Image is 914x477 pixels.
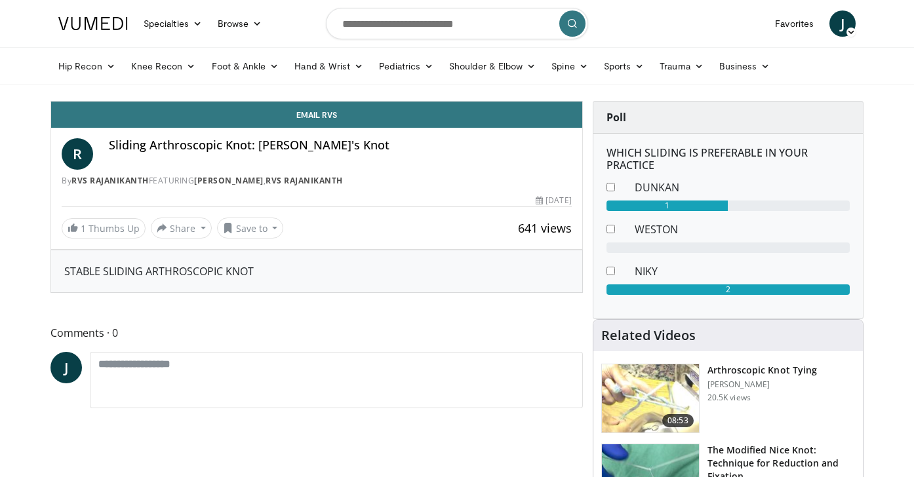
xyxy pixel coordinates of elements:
[544,53,595,79] a: Spine
[64,263,569,279] div: STABLE SLIDING ARTHROSCOPIC KNOT
[606,147,850,172] h6: WHICH SLIDING IS PREFERABLE IN YOUR PRACTICE
[536,195,571,206] div: [DATE]
[326,8,588,39] input: Search topics, interventions
[194,175,264,186] a: [PERSON_NAME]
[662,414,694,427] span: 08:53
[606,200,728,211] div: 1
[652,53,711,79] a: Trauma
[58,17,128,30] img: VuMedi Logo
[204,53,287,79] a: Foot & Ankle
[518,220,572,236] span: 641 views
[136,10,210,37] a: Specialties
[109,138,572,153] h4: Sliding Arthroscopic Knot: [PERSON_NAME]'s Knot
[625,180,860,195] dd: DUNKAN
[601,364,855,433] a: 08:53 Arthroscopic Knot Tying [PERSON_NAME] 20.5K views
[602,364,699,432] img: 286858_0000_1.png.150x105_q85_crop-smart_upscale.jpg
[62,138,93,170] a: R
[51,102,582,128] a: Email Rvs
[707,379,817,390] p: [PERSON_NAME]
[217,218,284,238] button: Save to
[81,222,86,235] span: 1
[210,10,270,37] a: Browse
[767,10,822,37] a: Favorites
[287,53,371,79] a: Hand & Wrist
[596,53,652,79] a: Sports
[50,324,583,341] span: Comments 0
[829,10,856,37] a: J
[707,392,751,403] p: 20.5K views
[266,175,343,186] a: rvs rajanikanth
[601,328,696,343] h4: Related Videos
[625,263,860,279] dd: NIKY
[606,110,626,124] strong: Poll
[441,53,544,79] a: Shoulder & Elbow
[151,218,212,238] button: Share
[711,53,778,79] a: Business
[707,364,817,377] h3: Arthroscopic Knot Tying
[371,53,441,79] a: Pediatrics
[62,175,572,187] div: By FEATURING ,
[50,352,82,383] a: J
[625,221,860,237] dd: WESTON
[62,218,146,238] a: 1 Thumbs Up
[606,284,850,295] div: 2
[123,53,204,79] a: Knee Recon
[71,175,149,186] a: rvs rajanikanth
[50,53,123,79] a: Hip Recon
